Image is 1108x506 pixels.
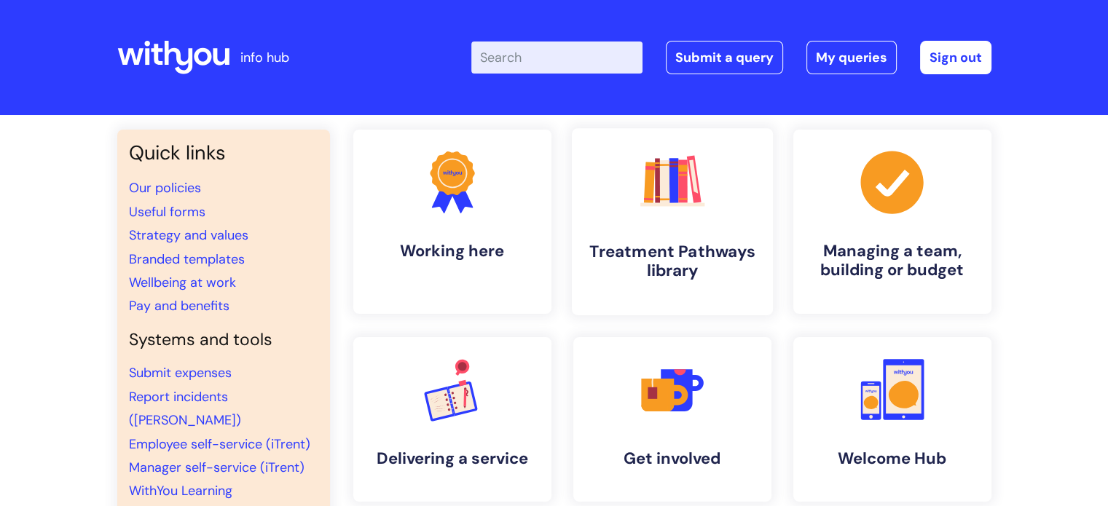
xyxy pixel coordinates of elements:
h4: Get involved [585,449,760,468]
a: Useful forms [129,203,205,221]
a: Wellbeing at work [129,274,236,291]
h4: Welcome Hub [805,449,980,468]
a: Get involved [573,337,771,502]
a: Employee self-service (iTrent) [129,435,310,453]
a: Working here [353,130,551,314]
h4: Treatment Pathways library [584,242,761,281]
h4: Delivering a service [365,449,540,468]
a: Managing a team, building or budget [793,130,991,314]
p: info hub [240,46,289,69]
a: Manager self-service (iTrent) [129,459,304,476]
a: Strategy and values [129,226,248,244]
div: | - [471,41,991,74]
a: WithYou Learning [129,482,232,499]
a: Branded templates [129,250,245,268]
a: Pay and benefits [129,297,229,315]
h4: Systems and tools [129,330,318,350]
a: Sign out [920,41,991,74]
h4: Working here [365,242,540,261]
a: Welcome Hub [793,337,991,502]
a: Submit a query [666,41,783,74]
h3: Quick links [129,141,318,165]
a: Delivering a service [353,337,551,502]
a: Our policies [129,179,201,197]
h4: Managing a team, building or budget [805,242,980,280]
a: Treatment Pathways library [571,128,772,315]
a: Report incidents ([PERSON_NAME]) [129,388,241,429]
input: Search [471,41,643,74]
a: My queries [806,41,897,74]
a: Submit expenses [129,364,232,382]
